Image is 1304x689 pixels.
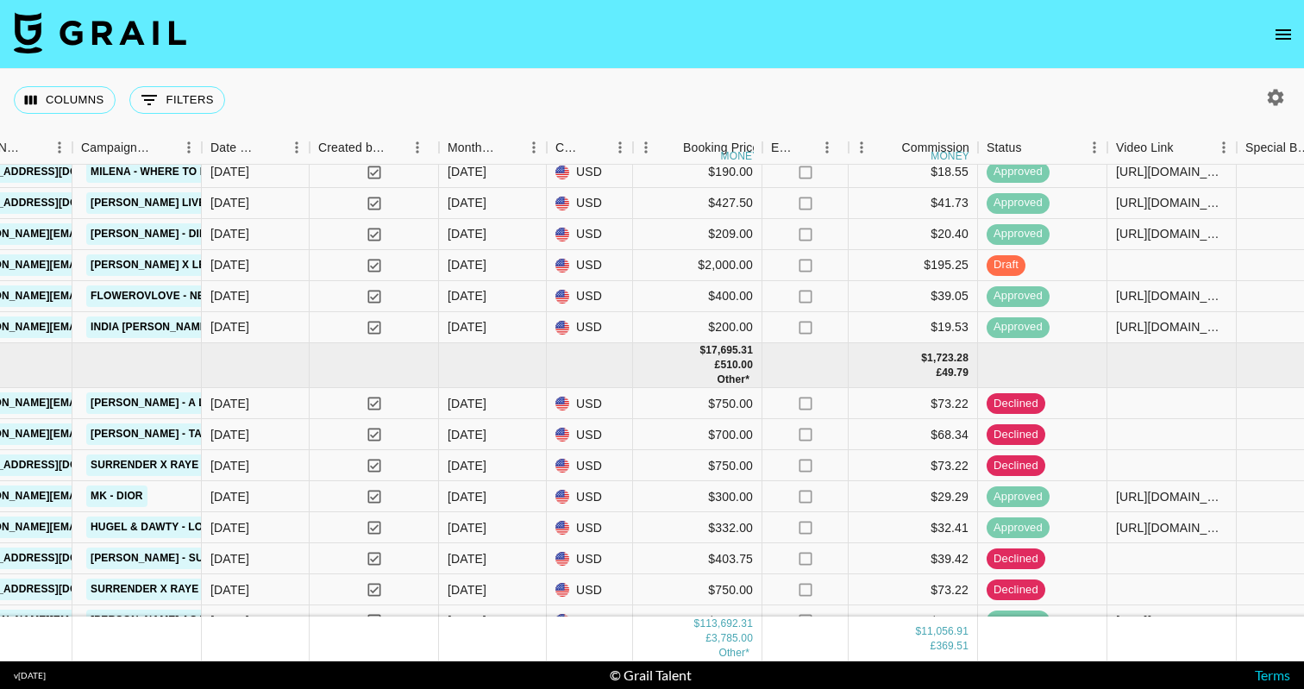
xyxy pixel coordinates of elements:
[547,512,633,543] div: USD
[987,427,1045,443] span: declined
[210,488,249,505] div: 8/11/2025
[86,423,260,445] a: [PERSON_NAME] - Talk about
[583,135,607,160] button: Sort
[547,388,633,419] div: USD
[152,135,176,160] button: Sort
[987,551,1045,567] span: declined
[705,631,712,646] div: £
[86,192,339,214] a: [PERSON_NAME] Lives In Theory - Rapsody
[547,281,633,312] div: USD
[14,86,116,114] button: Select columns
[699,617,753,631] div: 113,692.31
[849,574,978,605] div: $73.22
[633,574,762,605] div: $750.00
[210,612,249,629] div: 8/5/2025
[633,512,762,543] div: $332.00
[633,250,762,281] div: $2,000.00
[715,358,721,373] div: £
[987,319,1050,335] span: approved
[1266,17,1301,52] button: open drawer
[86,161,237,183] a: Milena - Where To Begin
[987,164,1050,180] span: approved
[448,318,486,335] div: Jul '25
[1116,131,1174,165] div: Video Link
[1116,163,1227,180] div: https://www.tiktok.com/@sv3ngali1/video/7535598982198742285
[1022,135,1046,160] button: Sort
[14,670,46,681] div: v [DATE]
[849,605,978,636] div: $27.82
[202,131,310,165] div: Date Created
[633,388,762,419] div: $750.00
[210,131,260,165] div: Date Created
[1255,667,1290,683] a: Terms
[210,395,249,412] div: 8/13/2025
[547,250,633,281] div: USD
[683,131,759,165] div: Booking Price
[210,550,249,567] div: 8/8/2025
[210,287,249,304] div: 7/1/2025
[81,131,152,165] div: Campaign (Type)
[849,188,978,219] div: $41.73
[1116,225,1227,242] div: https://www.tiktok.com/@sv3ngali1/video/7532246273894649102
[1116,318,1227,335] div: https://www.tiktok.com/@sv3ngali1/video/7527038137239899447
[547,450,633,481] div: USD
[72,131,202,165] div: Campaign (Type)
[210,426,249,443] div: 8/6/2025
[448,287,486,304] div: Jul '25
[633,188,762,219] div: $427.50
[86,285,268,307] a: Flowerovlove - New friends
[176,135,202,160] button: Menu
[547,605,633,636] div: USD
[86,316,292,338] a: India [PERSON_NAME] - Kill Switch
[987,226,1050,242] span: approved
[633,450,762,481] div: $750.00
[720,358,753,373] div: 510.00
[310,131,439,165] div: Created by Grail Team
[1107,131,1237,165] div: Video Link
[633,605,762,636] div: $285.00
[210,457,249,474] div: 8/14/2025
[987,489,1050,505] span: approved
[987,131,1022,165] div: Status
[547,157,633,188] div: USD
[936,366,942,380] div: £
[987,458,1045,474] span: declined
[497,135,521,160] button: Sort
[607,135,633,160] button: Menu
[915,624,921,639] div: $
[877,135,901,160] button: Sort
[448,612,486,629] div: Aug '25
[448,519,486,536] div: Aug '25
[849,135,875,160] button: Menu
[129,86,225,114] button: Show filters
[521,135,547,160] button: Menu
[610,667,692,684] div: © Grail Talent
[1116,194,1227,211] div: https://www.tiktok.com/@sv3ngali1/video/7527801299136482573
[47,135,72,160] button: Menu
[987,257,1025,273] span: draft
[555,131,583,165] div: Currency
[210,194,249,211] div: 7/7/2025
[978,131,1107,165] div: Status
[633,135,659,160] button: Menu
[1081,135,1107,160] button: Menu
[386,135,410,160] button: Sort
[1116,488,1227,505] div: https://www.tiktok.com/@lottekln/video/7540244395665231136
[712,631,753,646] div: 3,785.00
[448,581,486,598] div: Aug '25
[849,250,978,281] div: $195.25
[814,135,840,160] button: Menu
[659,135,683,160] button: Sort
[633,219,762,250] div: $209.00
[699,343,705,358] div: $
[86,610,300,631] a: [PERSON_NAME] again - Victory Lap
[86,392,273,414] a: [PERSON_NAME] - A Little More
[14,12,186,53] img: Grail Talent
[22,135,47,160] button: Sort
[849,419,978,450] div: $68.34
[633,543,762,574] div: $403.75
[931,151,969,161] div: money
[987,613,1050,629] span: approved
[921,624,969,639] div: 11,056.91
[1174,135,1198,160] button: Sort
